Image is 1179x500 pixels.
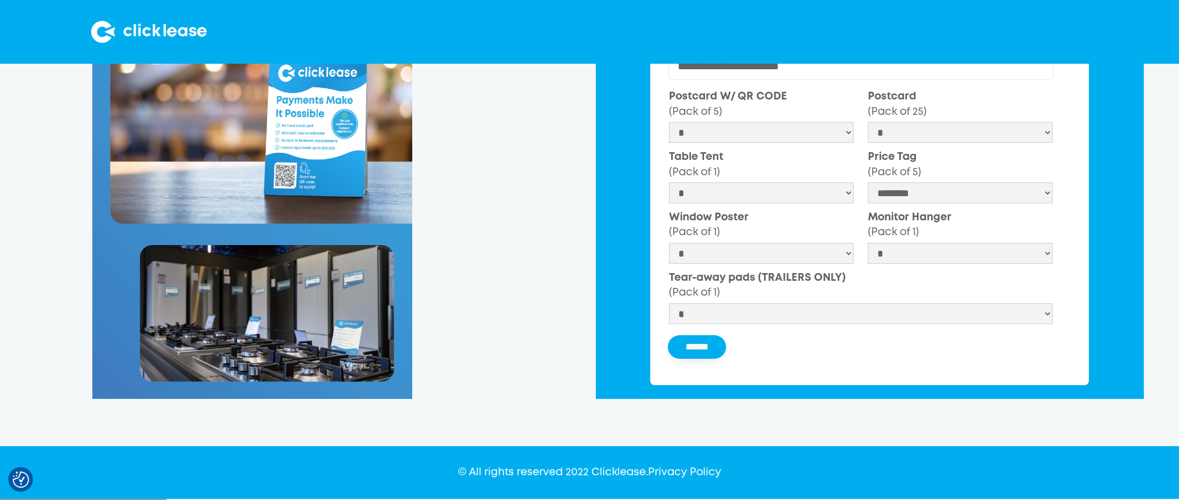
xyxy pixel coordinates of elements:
a: Privacy Policy [648,468,721,477]
img: Revisit consent button [13,471,29,488]
label: Table Tent [669,149,854,180]
span: (Pack of 5) [669,107,722,116]
label: Tear-away pads (TRAILERS ONLY) [669,270,1053,301]
label: Monitor Hanger [868,210,1053,240]
span: (Pack of 1) [669,227,720,237]
button: Consent Preferences [13,471,29,488]
div: © All rights reserved 2022 Clicklease. [458,465,721,480]
span: (Pack of 5) [868,168,921,177]
label: Window Poster [669,210,854,240]
label: Postcard [868,89,1053,119]
label: Postcard W/ QR CODE [669,89,854,119]
span: (Pack of 25) [868,107,927,116]
span: (Pack of 1) [669,168,720,177]
label: Price Tag [868,149,1053,180]
img: Clicklease logo [91,21,207,43]
span: (Pack of 1) [669,288,720,297]
span: (Pack of 1) [868,227,919,237]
